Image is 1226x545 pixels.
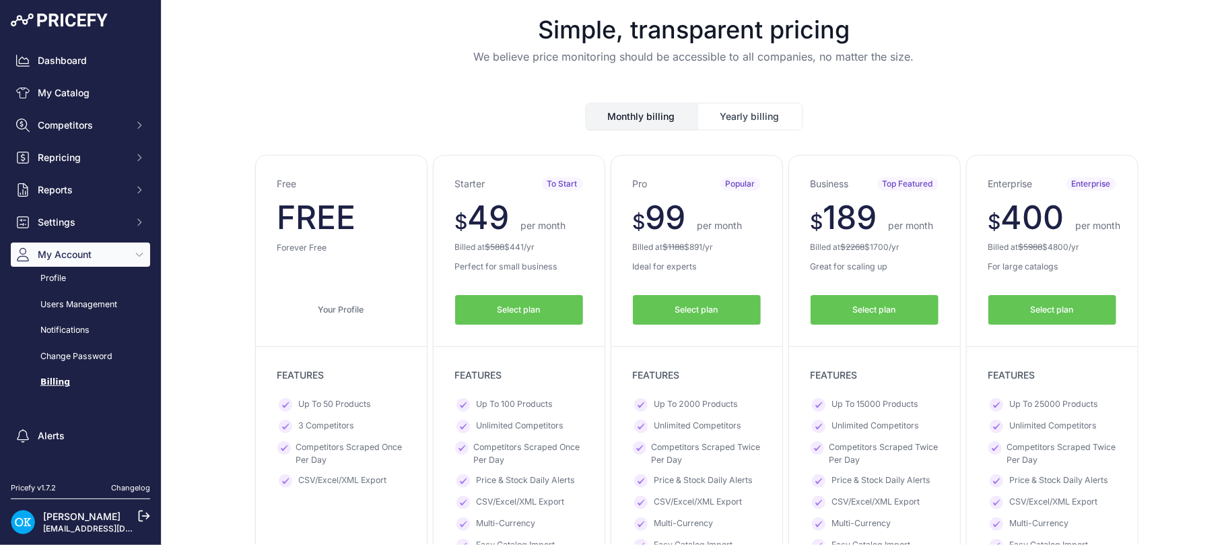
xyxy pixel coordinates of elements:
span: Price & Stock Daily Alerts [654,474,753,488]
span: 441 [510,242,524,252]
a: Your Profile [277,295,405,325]
p: Billed at $ /yr [633,242,761,253]
p: FEATURES [455,368,583,382]
span: Competitors Scraped Once Per Day [296,441,405,466]
span: 2268 [846,242,865,252]
a: Changelog [111,483,150,492]
span: Select plan [498,304,541,317]
p: FEATURES [277,368,405,382]
span: Unlimited Competitors [654,420,742,433]
button: Monthly billing [586,104,697,129]
del: $ [841,242,865,252]
span: Unlimited Competitors [1010,420,1097,433]
del: $ [1019,242,1043,252]
span: Unlimited Competitors [477,420,564,433]
button: My Account [11,243,150,267]
div: Pricefy v1.7.2 [11,482,56,494]
span: 400 [1001,197,1064,237]
span: Select plan [853,304,896,317]
h3: Starter [455,177,485,191]
span: Up To 2000 Products [654,398,739,412]
button: Repricing [11,146,150,170]
span: 588 [491,242,505,252]
a: Users Management [11,293,150,317]
span: Competitors [38,119,126,132]
span: Price & Stock Daily Alerts [1010,474,1109,488]
span: CSV/Excel/XML Export [299,474,387,488]
span: Up To 50 Products [299,398,372,412]
span: Price & Stock Daily Alerts [832,474,931,488]
span: Repricing [38,151,126,164]
span: Unlimited Competitors [832,420,920,433]
span: Settings [38,216,126,229]
a: Suggest a feature [11,475,150,499]
p: Forever Free [277,242,405,255]
span: Multi-Currency [1010,517,1069,531]
del: $ [485,242,505,252]
span: Multi-Currency [832,517,891,531]
span: Enterprise [1066,177,1116,191]
span: Select plan [1031,304,1074,317]
span: per month [1076,220,1121,231]
button: Select plan [455,295,583,325]
span: 3 Competitors [299,420,355,433]
span: Up To 100 Products [477,398,553,412]
span: $ [633,210,646,234]
span: Price & Stock Daily Alerts [477,474,576,488]
span: Competitors Scraped Twice Per Day [829,441,939,466]
span: Reports [38,183,126,197]
a: [EMAIL_ADDRESS][DOMAIN_NAME] [43,523,184,534]
span: per month [697,220,743,231]
span: My Account [38,248,126,261]
span: Popular [720,177,761,191]
p: Billed at $ /yr [811,242,939,253]
span: 49 [468,197,510,237]
p: FEATURES [811,368,939,382]
span: 891 [690,242,703,252]
button: Reports [11,178,150,202]
span: per month [889,220,934,231]
a: Alerts [11,424,150,448]
button: Select plan [988,295,1116,325]
h3: Business [811,177,849,191]
span: Multi-Currency [654,517,714,531]
span: Up To 15000 Products [832,398,919,412]
p: Billed at $ /yr [988,242,1116,253]
span: per month [521,220,566,231]
span: CSV/Excel/XML Export [654,496,743,509]
h3: Enterprise [988,177,1033,191]
span: Multi-Currency [477,517,536,531]
button: Settings [11,210,150,234]
span: 99 [646,197,686,237]
span: 4800 [1048,242,1069,252]
span: 189 [823,197,877,237]
p: Ideal for experts [633,261,761,274]
span: Competitors Scraped Twice Per Day [1007,441,1116,466]
p: FEATURES [988,368,1116,382]
img: Pricefy Logo [11,13,108,27]
span: $ [811,210,823,234]
a: My Catalog [11,81,150,105]
span: $ [988,210,1001,234]
span: $ [455,210,468,234]
span: CSV/Excel/XML Export [1010,496,1098,509]
span: Competitors Scraped Once Per Day [474,441,583,466]
a: Billing [11,371,150,394]
h3: Free [277,177,297,191]
p: For large catalogs [988,261,1116,274]
del: $ [663,242,685,252]
a: [PERSON_NAME] [43,511,121,522]
button: Select plan [811,295,939,325]
button: Select plan [633,295,761,325]
p: We believe price monitoring should be accessible to all companies, no matter the size. [172,49,1215,65]
h1: Simple, transparent pricing [172,16,1215,43]
p: Great for scaling up [811,261,939,274]
a: Profile [11,267,150,290]
span: Competitors Scraped Twice Per Day [652,441,761,466]
p: FEATURES [633,368,761,382]
button: Yearly billing [698,104,802,129]
span: To Start [542,177,583,191]
span: 1188 [669,242,685,252]
span: Select plan [675,304,718,317]
span: CSV/Excel/XML Export [832,496,920,509]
